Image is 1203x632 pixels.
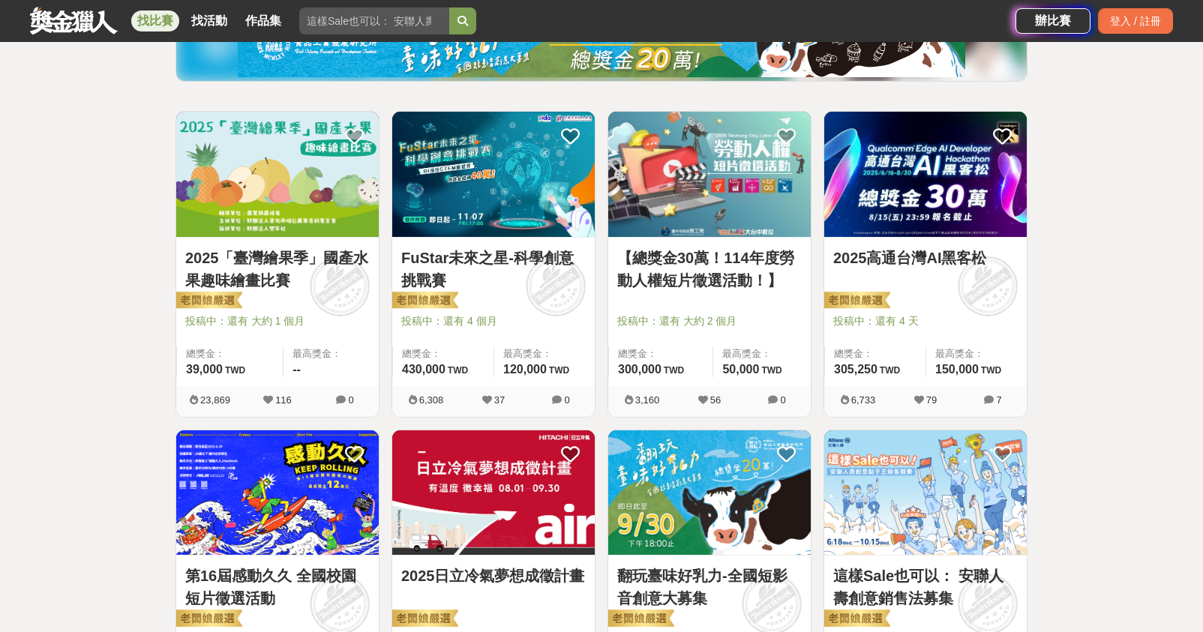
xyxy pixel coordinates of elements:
[935,346,1018,361] span: 最高獎金：
[824,112,1027,237] img: Cover Image
[185,313,370,329] span: 投稿中：還有 大約 1 個月
[173,291,242,312] img: 老闆娘嚴選
[275,394,292,406] span: 116
[292,363,301,376] span: --
[880,365,900,376] span: TWD
[996,394,1001,406] span: 7
[608,112,811,238] a: Cover Image
[617,247,802,292] a: 【總獎金30萬！114年度勞動人權短片徵選活動！】
[722,363,759,376] span: 50,000
[1098,8,1173,34] div: 登入 / 註冊
[503,346,586,361] span: 最高獎金：
[401,247,586,292] a: FuStar未來之星-科學創意挑戰賽
[926,394,937,406] span: 79
[617,313,802,329] span: 投稿中：還有 大約 2 個月
[635,394,660,406] span: 3,160
[186,363,223,376] span: 39,000
[833,565,1018,610] a: 這樣Sale也可以： 安聯人壽創意銷售法募集
[448,365,468,376] span: TWD
[299,7,449,34] input: 這樣Sale也可以： 安聯人壽創意銷售法募集
[185,565,370,610] a: 第16屆感動久久 全國校園短片徵選活動
[780,394,785,406] span: 0
[834,346,916,361] span: 總獎金：
[292,346,370,361] span: 最高獎金：
[664,365,684,376] span: TWD
[176,112,379,237] img: Cover Image
[761,365,781,376] span: TWD
[392,112,595,237] img: Cover Image
[389,609,458,630] img: 老闆娘嚴選
[389,291,458,312] img: 老闆娘嚴選
[564,394,569,406] span: 0
[173,609,242,630] img: 老闆娘嚴選
[392,430,595,556] img: Cover Image
[401,565,586,587] a: 2025日立冷氣夢想成徵計畫
[608,112,811,237] img: Cover Image
[821,609,890,630] img: 老闆娘嚴選
[392,112,595,238] a: Cover Image
[710,394,721,406] span: 56
[824,112,1027,238] a: Cover Image
[401,313,586,329] span: 投稿中：還有 4 個月
[176,430,379,556] img: Cover Image
[131,10,179,31] a: 找比賽
[549,365,569,376] span: TWD
[225,365,245,376] span: TWD
[605,609,674,630] img: 老闆娘嚴選
[722,346,802,361] span: 最高獎金：
[239,10,287,31] a: 作品集
[402,363,445,376] span: 430,000
[821,291,890,312] img: 老闆娘嚴選
[200,394,230,406] span: 23,869
[981,365,1001,376] span: TWD
[348,394,353,406] span: 0
[833,313,1018,329] span: 投稿中：還有 4 天
[185,247,370,292] a: 2025「臺灣繪果季」國產水果趣味繪畫比賽
[935,363,979,376] span: 150,000
[608,430,811,556] img: Cover Image
[402,346,484,361] span: 總獎金：
[176,112,379,238] a: Cover Image
[185,10,233,31] a: 找活動
[617,565,802,610] a: 翻玩臺味好乳力-全國短影音創意大募集
[494,394,505,406] span: 37
[618,346,703,361] span: 總獎金：
[419,394,444,406] span: 6,308
[851,394,876,406] span: 6,733
[834,363,877,376] span: 305,250
[186,346,274,361] span: 總獎金：
[833,247,1018,269] a: 2025高通台灣AI黑客松
[1015,8,1090,34] a: 辦比賽
[503,363,547,376] span: 120,000
[238,10,965,77] img: bbde9c48-f993-4d71-8b4e-c9f335f69c12.jpg
[618,363,661,376] span: 300,000
[824,430,1027,556] img: Cover Image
